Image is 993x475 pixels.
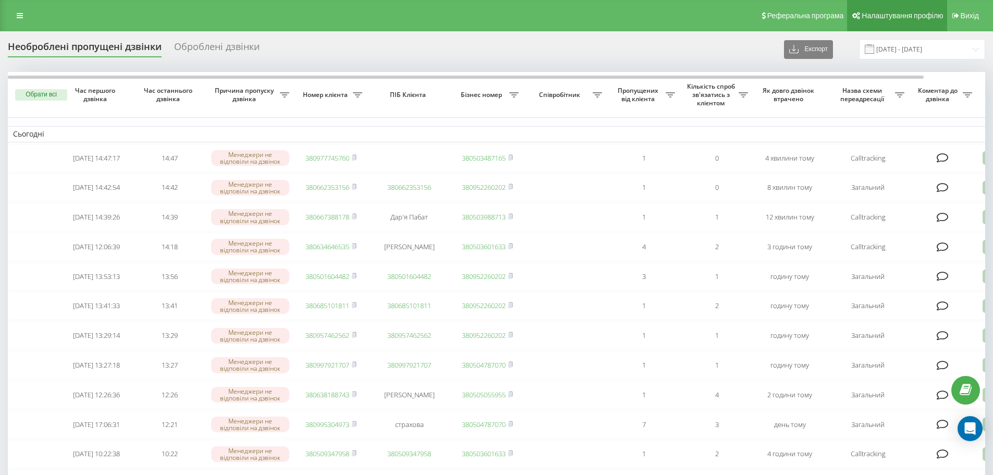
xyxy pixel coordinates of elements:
[367,203,451,231] td: Дар'я Пабат
[60,322,133,349] td: [DATE] 13:29:14
[826,293,910,320] td: Загальний
[305,360,349,370] a: 380997921707
[133,203,206,231] td: 14:39
[753,263,826,290] td: годину тому
[133,381,206,409] td: 12:26
[753,351,826,379] td: годину тому
[462,242,506,251] a: 380503601633
[387,182,431,192] a: 380662353156
[387,449,431,458] a: 380509347958
[607,203,680,231] td: 1
[826,351,910,379] td: Загальний
[174,41,260,57] div: Оброблені дзвінки
[305,272,349,281] a: 380501604482
[753,440,826,468] td: 4 години тому
[680,440,753,468] td: 2
[826,411,910,439] td: Загальний
[387,301,431,310] a: 380685101811
[60,144,133,172] td: [DATE] 14:47:17
[60,440,133,468] td: [DATE] 10:22:38
[607,293,680,320] td: 1
[607,381,680,409] td: 1
[8,41,162,57] div: Необроблені пропущені дзвінки
[762,87,818,103] span: Як довго дзвінок втрачено
[462,272,506,281] a: 380952260202
[607,144,680,172] td: 1
[305,212,349,222] a: 380667388178
[133,322,206,349] td: 13:29
[685,82,739,107] span: Кількість спроб зв'язатись з клієнтом
[607,322,680,349] td: 1
[211,150,289,166] div: Менеджери не відповіли на дзвінок
[133,144,206,172] td: 14:47
[607,174,680,201] td: 1
[376,91,442,99] span: ПІБ Клієнта
[753,411,826,439] td: день тому
[305,420,349,429] a: 380995304973
[462,182,506,192] a: 380952260202
[826,322,910,349] td: Загальний
[462,153,506,163] a: 380503487165
[133,440,206,468] td: 10:22
[680,144,753,172] td: 0
[462,301,506,310] a: 380952260202
[15,89,67,101] button: Обрати всі
[826,440,910,468] td: Calltracking
[305,331,349,340] a: 380957462562
[305,301,349,310] a: 380685101811
[753,233,826,261] td: 3 години тому
[961,11,979,20] span: Вихід
[211,180,289,196] div: Менеджери не відповіли на дзвінок
[211,387,289,403] div: Менеджери не відповіли на дзвінок
[753,144,826,172] td: 4 хвилини тому
[462,420,506,429] a: 380504787070
[826,203,910,231] td: Calltracking
[753,203,826,231] td: 12 хвилин тому
[60,203,133,231] td: [DATE] 14:39:26
[607,351,680,379] td: 1
[211,417,289,432] div: Менеджери не відповіли на дзвінок
[529,91,593,99] span: Співробітник
[753,293,826,320] td: годину тому
[387,331,431,340] a: 380957462562
[607,440,680,468] td: 1
[826,263,910,290] td: Загальний
[680,351,753,379] td: 1
[387,360,431,370] a: 380997921707
[305,390,349,399] a: 380638188743
[456,91,509,99] span: Бізнес номер
[462,212,506,222] a: 380503988713
[367,411,451,439] td: страхова
[680,263,753,290] td: 1
[211,87,280,103] span: Причина пропуску дзвінка
[211,209,289,225] div: Менеджери не відповіли на дзвінок
[767,11,844,20] span: Реферальна програма
[305,449,349,458] a: 380509347958
[462,360,506,370] a: 380504787070
[607,411,680,439] td: 7
[211,298,289,314] div: Менеджери не відповіли на дзвінок
[305,242,349,251] a: 380634646535
[211,328,289,344] div: Менеджери не відповіли на дзвінок
[680,203,753,231] td: 1
[680,233,753,261] td: 2
[305,182,349,192] a: 380662353156
[680,381,753,409] td: 4
[915,87,963,103] span: Коментар до дзвінка
[462,390,506,399] a: 380505055955
[826,381,910,409] td: Загальний
[141,87,198,103] span: Час останнього дзвінка
[680,293,753,320] td: 2
[211,446,289,462] div: Менеджери не відповіли на дзвінок
[60,263,133,290] td: [DATE] 13:53:13
[753,174,826,201] td: 8 хвилин тому
[387,272,431,281] a: 380501604482
[211,239,289,254] div: Менеджери не відповіли на дзвінок
[753,381,826,409] td: 2 години тому
[784,40,833,59] button: Експорт
[462,331,506,340] a: 380952260202
[462,449,506,458] a: 380503601633
[211,269,289,284] div: Менеджери не відповіли на дзвінок
[133,351,206,379] td: 13:27
[133,174,206,201] td: 14:42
